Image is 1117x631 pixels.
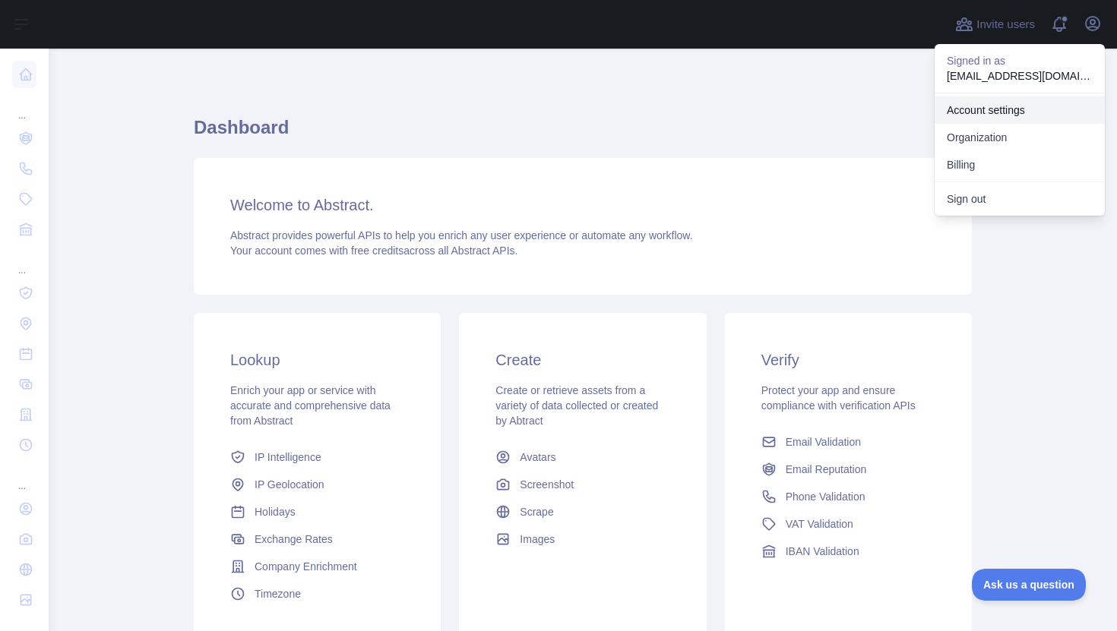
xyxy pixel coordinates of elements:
span: Company Enrichment [255,559,357,574]
span: Enrich your app or service with accurate and comprehensive data from Abstract [230,384,391,427]
span: Timezone [255,586,301,601]
a: Timezone [224,580,410,607]
span: Avatars [520,450,555,465]
a: Organization [935,124,1105,151]
a: Account settings [935,96,1105,124]
span: Abstract provides powerful APIs to help you enrich any user experience or automate any workflow. [230,229,693,241]
button: Invite users [952,12,1038,36]
span: Email Validation [786,434,861,450]
a: Screenshot [489,471,676,498]
button: Sign out [935,185,1105,213]
p: [EMAIL_ADDRESS][DOMAIN_NAME] [947,68,1093,84]
h3: Lookup [230,349,404,371]
a: Avatars [489,443,676,471]
a: Scrape [489,498,676,525]
h1: Dashboard [194,115,972,152]
a: Company Enrichment [224,553,410,580]
iframe: Toggle Customer Support [972,569,1087,601]
span: Email Reputation [786,462,867,477]
a: IBAN Validation [755,538,941,565]
span: Invite users [976,16,1035,33]
p: Signed in as [947,53,1093,68]
h3: Welcome to Abstract. [230,194,935,216]
span: Exchange Rates [255,532,333,547]
span: Images [520,532,555,547]
a: Images [489,525,676,553]
a: Phone Validation [755,483,941,510]
span: VAT Validation [786,516,853,532]
a: IP Geolocation [224,471,410,498]
h3: Verify [761,349,935,371]
a: Holidays [224,498,410,525]
span: IP Geolocation [255,477,324,492]
a: IP Intelligence [224,443,410,471]
h3: Create [495,349,669,371]
span: Holidays [255,504,296,519]
span: IP Intelligence [255,450,321,465]
div: ... [12,91,36,121]
span: Screenshot [520,477,574,492]
a: Email Validation [755,428,941,456]
span: Scrape [520,504,553,519]
span: Create or retrieve assets from a variety of data collected or created by Abtract [495,384,658,427]
button: Billing [935,151,1105,178]
span: IBAN Validation [786,544,859,559]
a: Exchange Rates [224,525,410,553]
div: ... [12,462,36,492]
span: Phone Validation [786,489,865,504]
a: VAT Validation [755,510,941,538]
span: Protect your app and ensure compliance with verification APIs [761,384,916,412]
div: ... [12,246,36,276]
a: Email Reputation [755,456,941,483]
span: Your account comes with across all Abstract APIs. [230,245,517,257]
span: free credits [351,245,403,257]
